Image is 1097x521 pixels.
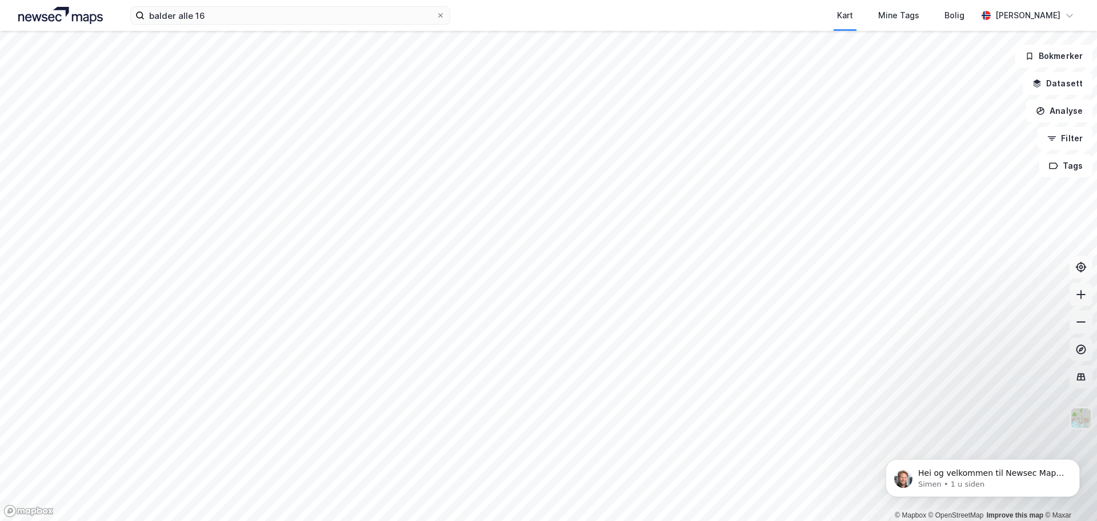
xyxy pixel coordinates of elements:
input: Søk på adresse, matrikkel, gårdeiere, leietakere eller personer [145,7,436,24]
button: Bokmerker [1015,45,1092,67]
a: OpenStreetMap [928,511,984,519]
button: Tags [1039,154,1092,177]
div: Kart [837,9,853,22]
iframe: Intercom notifications melding [868,435,1097,515]
div: Bolig [944,9,964,22]
a: Improve this map [987,511,1043,519]
div: Mine Tags [878,9,919,22]
button: Analyse [1026,100,1092,122]
button: Datasett [1023,72,1092,95]
a: Mapbox [895,511,926,519]
img: Z [1070,407,1092,429]
button: Filter [1038,127,1092,150]
a: Mapbox homepage [3,504,54,518]
div: [PERSON_NAME] [995,9,1060,22]
img: logo.a4113a55bc3d86da70a041830d287a7e.svg [18,7,103,24]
